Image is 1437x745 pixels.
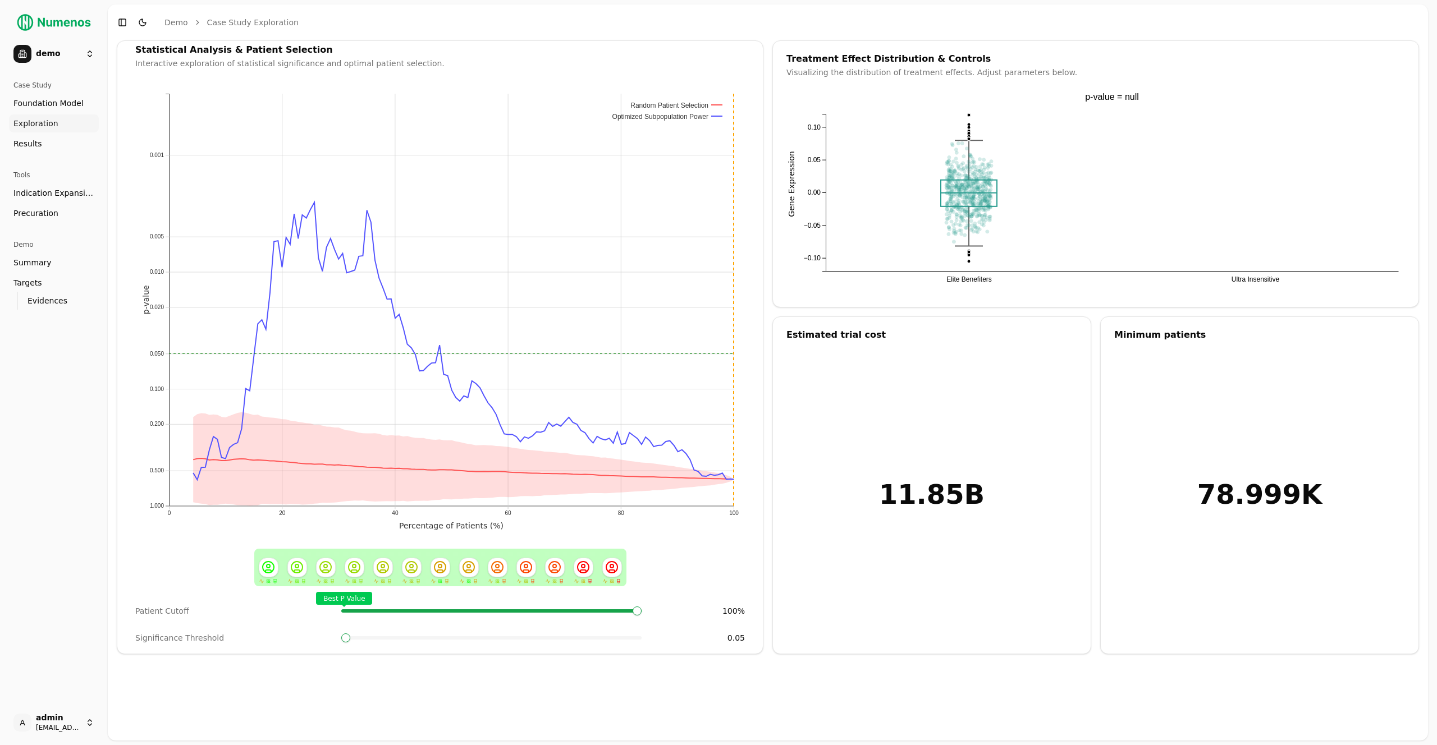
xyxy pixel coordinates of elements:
text: 60 [505,510,512,516]
text: Gene Expression [787,151,796,217]
text: Percentage of Patients (%) [399,521,504,530]
text: 0.00 [808,188,821,196]
text: 0.10 [808,123,821,131]
div: Demo [9,236,99,254]
span: [EMAIL_ADDRESS] [36,723,81,732]
text: Ultra Insensitive [1232,275,1280,283]
span: Evidences [28,295,67,306]
span: demo [36,49,81,59]
img: Numenos [9,9,99,36]
div: 0.05 [651,632,745,643]
a: Targets [9,274,99,292]
text: 0.050 [150,351,164,357]
div: Statistical Analysis & Patient Selection [135,45,745,54]
span: Precuration [13,208,58,219]
h1: 78.999K [1197,481,1322,508]
div: Interactive exploration of statistical significance and optimal patient selection. [135,58,745,69]
div: Tools [9,166,99,184]
text: 40 [392,510,399,516]
span: Targets [13,277,42,288]
span: admin [36,713,81,723]
a: demo [164,17,188,28]
nav: breadcrumb [164,17,299,28]
span: Exploration [13,118,58,129]
span: Foundation Model [13,98,84,109]
span: Results [13,138,42,149]
a: Exploration [9,114,99,132]
text: Optimized Subpopulation Power [612,113,708,121]
h1: 11.85B [879,481,985,508]
text: 100 [729,510,739,516]
div: 100 % [651,605,745,617]
a: Summary [9,254,99,272]
text: 20 [279,510,286,516]
a: Precuration [9,204,99,222]
span: A [13,714,31,732]
button: Aadmin[EMAIL_ADDRESS] [9,709,99,736]
text: 0.020 [150,304,164,310]
div: Visualizing the distribution of treatment effects. Adjust parameters below. [786,67,1405,78]
button: Toggle Sidebar [115,15,130,30]
text: p-value = null [1085,92,1139,102]
text: 0.200 [150,421,164,427]
span: Best P Value [316,592,372,605]
text: 0.010 [150,269,164,275]
text: 1.000 [150,503,164,509]
text: −0.10 [804,254,821,262]
div: Treatment Effect Distribution & Controls [786,54,1405,63]
text: 0.001 [150,152,164,158]
a: Indication Expansion [9,184,99,202]
text: 0 [168,510,171,516]
text: 0.500 [150,467,164,473]
text: −0.05 [804,222,821,229]
a: Case Study Exploration [207,17,299,28]
div: Significance Threshold [135,632,332,643]
button: demo [9,40,99,67]
span: Indication Expansion [13,187,94,199]
text: 0.05 [808,156,821,164]
a: Evidences [23,293,85,309]
text: 80 [618,510,625,516]
text: Random Patient Selection [630,102,708,109]
text: 0.005 [150,233,164,240]
button: Toggle Dark Mode [135,15,150,30]
span: Summary [13,257,52,268]
a: Results [9,135,99,153]
div: Patient Cutoff [135,605,332,617]
text: 0.100 [150,386,164,392]
a: Foundation Model [9,94,99,112]
text: Elite Benefiters [946,275,992,283]
div: Case Study [9,76,99,94]
text: p-value [141,285,150,314]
